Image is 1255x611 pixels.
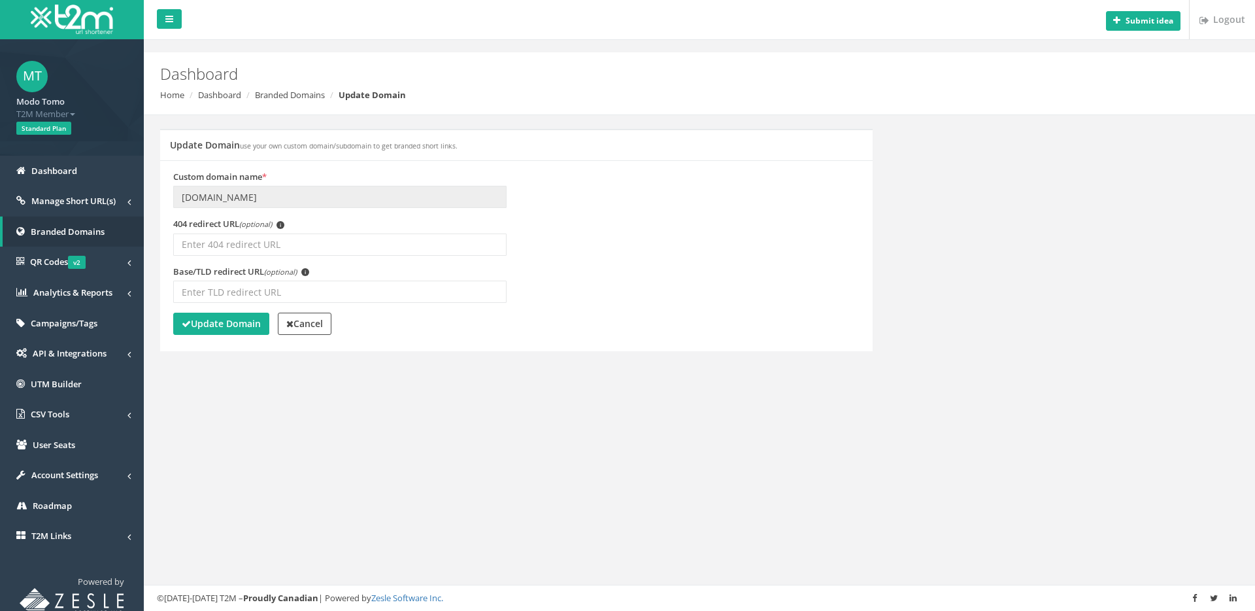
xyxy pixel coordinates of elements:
[33,287,112,298] span: Analytics & Reports
[173,186,507,208] input: Enter domain name
[31,408,69,420] span: CSV Tools
[16,61,48,92] span: MT
[31,530,71,542] span: T2M Links
[243,592,318,604] strong: Proudly Canadian
[301,268,309,276] span: i
[173,234,507,256] input: Enter 404 redirect URL
[16,108,127,120] span: T2M Member
[16,96,65,107] strong: Modo Tomo
[33,347,107,359] span: API & Integrations
[1106,11,1180,31] button: Submit idea
[278,313,331,335] a: Cancel
[170,140,458,150] h5: Update Domain
[31,5,113,34] img: T2M
[264,267,297,277] em: (optional)
[1126,15,1173,26] b: Submit idea
[16,92,127,120] a: Modo Tomo T2M Member
[339,89,406,101] strong: Update Domain
[33,439,75,451] span: User Seats
[286,317,323,330] strong: Cancel
[31,378,82,390] span: UTM Builder
[33,500,72,512] span: Roadmap
[31,469,98,481] span: Account Settings
[31,195,116,207] span: Manage Short URL(s)
[16,122,71,135] span: Standard Plan
[255,89,325,101] a: Branded Domains
[240,141,458,150] small: use your own custom domain/subdomain to get branded short links.
[173,266,309,278] label: Base/TLD redirect URL
[173,171,267,183] label: Custom domain name
[78,576,124,587] span: Powered by
[276,221,284,229] span: i
[31,226,105,237] span: Branded Domains
[239,219,272,229] em: (optional)
[173,313,269,335] button: Update Domain
[68,256,86,269] span: v2
[182,317,261,330] strong: Update Domain
[157,592,1242,604] div: ©[DATE]-[DATE] T2M – | Powered by
[160,89,184,101] a: Home
[173,281,507,303] input: Enter TLD redirect URL
[160,65,1056,82] h2: Dashboard
[31,317,97,329] span: Campaigns/Tags
[198,89,241,101] a: Dashboard
[31,165,77,177] span: Dashboard
[371,592,443,604] a: Zesle Software Inc.
[30,256,86,268] span: QR Codes
[173,218,284,230] label: 404 redirect URL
